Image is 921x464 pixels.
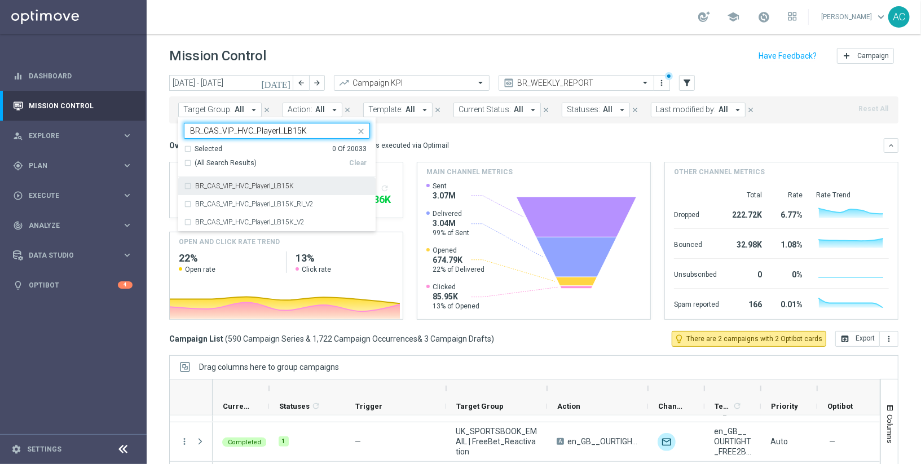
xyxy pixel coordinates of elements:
[456,402,504,410] span: Target Group
[363,103,433,117] button: Template: All arrow_drop_down
[29,132,122,139] span: Explore
[888,6,910,28] div: AC
[11,444,21,454] i: settings
[433,104,443,116] button: close
[459,105,511,114] span: Current Status:
[567,436,638,447] span: en_GB__OURTIGHT_FREE2BET_EPL__NVIP_EMA_TAC_SP
[235,105,244,114] span: BR_LOT__ACTIVE_BALANCE BR_LOT__ACTIVE_LOTTO__ALL_EMA_TAC_LT_TG BR_LOT__ACTIVE_LOTTO__ALL_RI_TAC_L...
[557,402,580,410] span: Action
[631,106,639,114] i: close
[715,402,731,410] span: Templates
[334,75,490,91] ng-select: Campaign KPI
[835,331,880,347] button: open_in_browser Export
[343,106,351,114] i: close
[491,334,494,344] span: )
[617,105,627,115] i: arrow_drop_down
[424,334,491,344] span: 3 Campaign Drafts
[355,437,361,446] span: —
[456,426,537,457] span: UK_SPORTSBOOK_EMAIL | FreeBet_Reactivation
[433,282,479,291] span: Clicked
[13,161,23,171] i: gps_fixed
[842,51,851,60] i: add
[12,161,133,170] button: gps_fixed Plan keyboard_arrow_right
[770,437,788,446] span: Auto
[837,48,894,64] button: add Campaign
[356,127,365,136] i: close
[13,220,23,231] i: track_changes
[433,218,469,228] span: 3.04M
[775,235,803,253] div: 1.08%
[733,264,762,282] div: 0
[406,105,415,114] span: All
[426,167,513,177] h4: Main channel metrics
[29,222,122,229] span: Analyze
[297,79,305,87] i: arrow_back
[302,265,331,274] span: Click rate
[674,264,719,282] div: Unsubscribed
[12,191,133,200] div: play_circle_outline Execute keyboard_arrow_right
[541,104,551,116] button: close
[279,436,289,447] div: 1
[199,363,339,372] div: Row Groups
[185,265,215,274] span: Open rate
[434,106,442,114] i: close
[658,402,685,410] span: Channel
[338,77,350,89] i: trending_up
[259,75,293,92] button: [DATE]
[178,144,376,232] ng-dropdown-panel: Options list
[733,401,742,410] i: refresh
[249,105,259,115] i: arrow_drop_down
[12,101,133,111] button: Mission Control
[332,144,367,154] div: 0 Of 20033
[433,265,484,274] span: 22% of Delivered
[747,106,755,114] i: close
[840,334,849,343] i: open_in_browser
[674,167,765,177] h4: Other channel metrics
[13,161,122,171] div: Plan
[29,270,118,300] a: Optibot
[380,184,389,193] i: refresh
[682,78,692,88] i: filter_alt
[433,302,479,311] span: 13% of Opened
[310,400,320,412] span: Calculate column
[368,105,403,114] span: Template:
[12,131,133,140] div: person_search Explore keyboard_arrow_right
[195,144,222,154] div: Selected
[13,191,23,201] i: play_circle_outline
[179,436,190,447] i: more_vert
[13,250,122,260] div: Data Studio
[658,433,676,451] div: Optimail
[169,140,205,151] h3: Overview:
[13,270,133,300] div: Optibot
[13,280,23,290] i: lightbulb
[674,334,684,344] i: lightbulb_outline
[731,400,742,412] span: Calculate column
[12,221,133,230] div: track_changes Analyze keyboard_arrow_right
[733,294,762,312] div: 166
[567,105,600,114] span: Statuses:
[417,334,422,343] span: &
[27,446,61,453] a: Settings
[29,162,122,169] span: Plan
[453,103,541,117] button: Current Status: All arrow_drop_down
[279,402,310,410] span: Statuses
[169,334,494,344] h3: Campaign List
[12,281,133,290] button: lightbulb Optibot 4
[433,209,469,218] span: Delivered
[686,334,822,344] span: There are 2 campaigns with 2 Optibot cards
[433,182,456,191] span: Sent
[433,228,469,237] span: 99% of Sent
[884,138,898,153] button: keyboard_arrow_down
[222,436,267,447] colored-tag: Completed
[875,11,887,23] span: keyboard_arrow_down
[169,75,293,91] input: Select date range
[674,294,719,312] div: Spam reported
[329,105,340,115] i: arrow_drop_down
[727,11,739,23] span: school
[13,220,122,231] div: Analyze
[775,205,803,223] div: 6.77%
[656,105,716,114] span: Last modified by:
